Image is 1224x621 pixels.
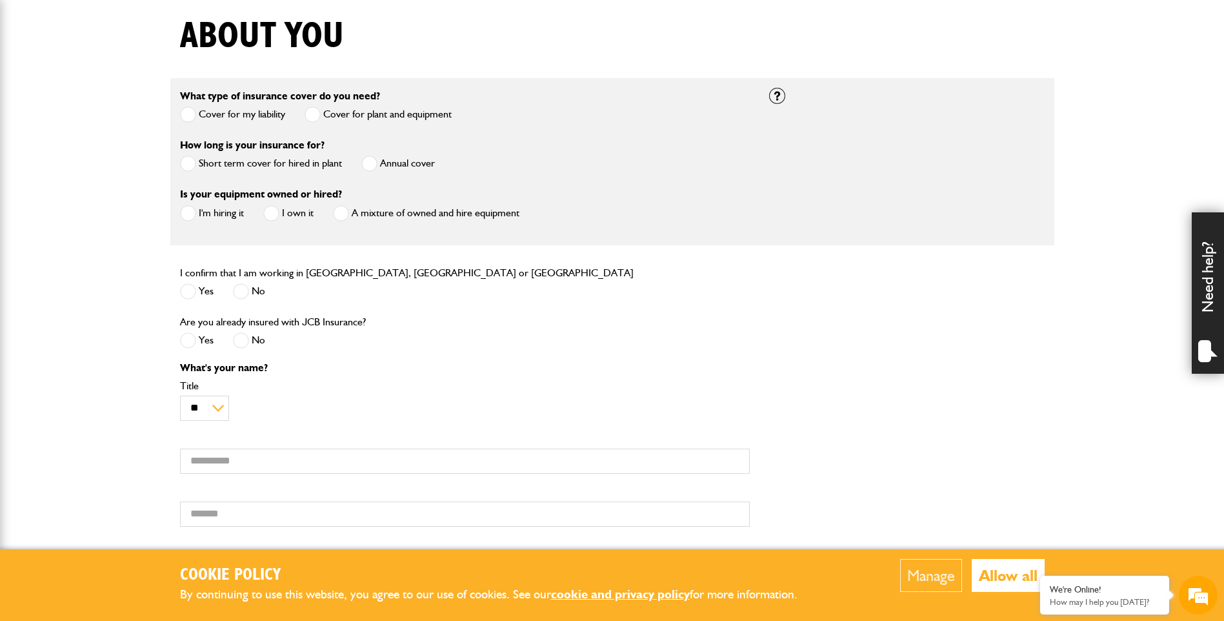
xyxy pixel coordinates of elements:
label: Yes [180,283,214,300]
button: Allow all [972,559,1045,592]
label: Cover for plant and equipment [305,107,452,123]
label: What type of insurance cover do you need? [180,91,380,101]
button: Manage [900,559,962,592]
p: By continuing to use this website, you agree to our use of cookies. See our for more information. [180,585,819,605]
label: I'm hiring it [180,205,244,221]
label: No [233,332,265,349]
label: A mixture of owned and hire equipment [333,205,519,221]
h1: About you [180,15,344,58]
div: We're Online! [1050,584,1159,595]
label: Are you already insured with JCB Insurance? [180,317,366,327]
label: Cover for my liability [180,107,285,123]
label: How long is your insurance for? [180,140,325,150]
label: I confirm that I am working in [GEOGRAPHIC_DATA], [GEOGRAPHIC_DATA] or [GEOGRAPHIC_DATA] [180,268,634,278]
p: What's your name? [180,363,750,373]
label: Is your equipment owned or hired? [180,189,342,199]
label: I own it [263,205,314,221]
label: Short term cover for hired in plant [180,156,342,172]
label: Yes [180,332,214,349]
div: Need help? [1192,212,1224,374]
label: Title [180,381,750,391]
label: No [233,283,265,300]
p: How may I help you today? [1050,597,1159,607]
a: cookie and privacy policy [551,587,690,602]
label: Annual cover [361,156,435,172]
h2: Cookie Policy [180,565,819,585]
